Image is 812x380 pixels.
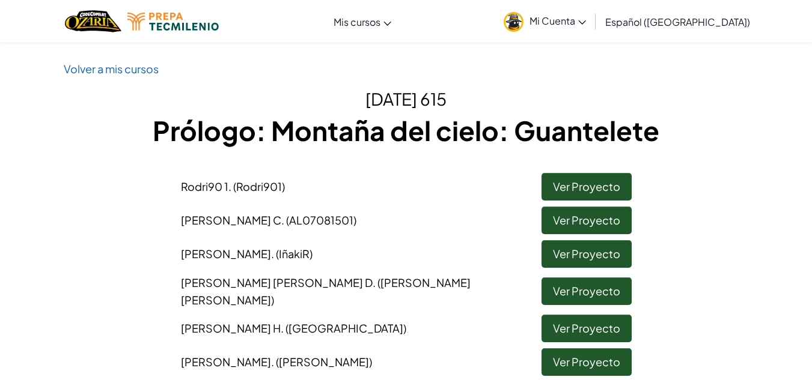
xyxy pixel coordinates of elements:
[542,207,632,234] a: Ver Proyecto
[542,348,632,376] a: Ver Proyecto
[530,14,586,27] span: Mi Cuenta
[181,179,285,193] span: Rodri90 1
[181,213,356,227] span: [PERSON_NAME] C
[504,12,524,32] img: avatar
[542,173,632,201] a: Ver Proyecto
[542,277,632,305] a: Ver Proyecto
[181,247,313,261] span: [PERSON_NAME]
[271,247,313,261] span: . (IñakiR)
[281,213,356,227] span: . (AL07081501)
[64,86,749,112] h2: [DATE] 615
[65,9,121,34] img: Home
[181,276,471,307] span: . ([PERSON_NAME] [PERSON_NAME])
[181,355,372,369] span: [PERSON_NAME]
[334,16,380,28] span: Mis cursos
[542,240,632,268] a: Ver Proyecto
[181,276,471,307] span: [PERSON_NAME] [PERSON_NAME] D
[281,321,406,335] span: . ([GEOGRAPHIC_DATA])
[271,355,372,369] span: . ([PERSON_NAME])
[228,179,285,193] span: . (Rodri901)
[64,62,159,76] a: Volver a mis cursos
[328,5,397,38] a: Mis cursos
[65,9,121,34] a: Ozaria by CodeCombat logo
[599,5,756,38] a: Español ([GEOGRAPHIC_DATA])
[181,321,406,335] span: [PERSON_NAME] H
[64,112,749,149] h1: Prólogo: Montaña del cielo: Guantelete
[605,16,750,28] span: Español ([GEOGRAPHIC_DATA])
[498,2,592,40] a: Mi Cuenta
[542,315,632,342] a: Ver Proyecto
[127,13,219,31] img: Tecmilenio logo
